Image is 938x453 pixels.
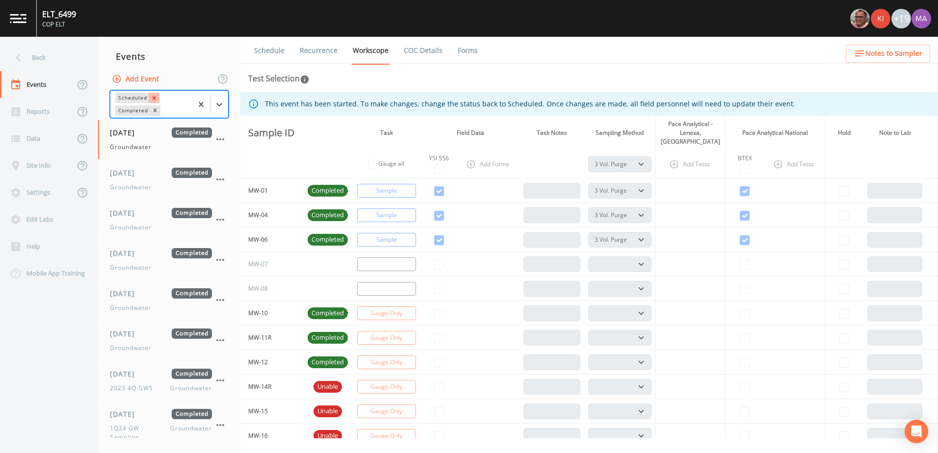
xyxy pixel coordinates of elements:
span: Completed [172,248,212,258]
th: Task [352,116,421,150]
label: Gauge all [378,159,404,168]
th: Pace Analytical - Lenexa, [GEOGRAPHIC_DATA] [655,116,725,150]
a: [DATE]CompletedGroundwater [98,240,240,280]
span: 1Q24 GW Sampling [110,424,170,442]
div: COP ELT [42,20,76,29]
div: ELT_6499 [42,8,76,20]
span: Unable [313,382,342,392]
th: Task Notes [520,116,584,150]
span: 2023 4Q GWS [110,384,159,393]
div: Completed [115,105,150,116]
th: Sampling Method [584,116,655,150]
span: Completed [172,208,212,218]
span: Groundwater [110,223,152,232]
img: e2d790fa78825a4bb76dcb6ab311d44c [850,9,870,28]
span: [DATE] [110,168,142,178]
td: MW-01 [240,178,304,203]
th: Field Data [421,116,520,150]
th: Sample ID [240,116,304,150]
a: Forms [456,37,479,64]
span: Completed [308,333,348,343]
span: Completed [308,210,348,220]
td: MW-15 [240,399,304,424]
span: Groundwater [110,303,152,312]
span: Completed [308,308,348,318]
div: This event has been started. To make changes, change the status back to Scheduled. Once changes a... [265,95,795,113]
td: MW-04 [240,203,304,227]
td: MW-06 [240,227,304,252]
img: 90c1b0c37970a682c16f0c9ace18ad6c [871,9,890,28]
div: YSI 556 [425,154,453,163]
a: Schedule [253,37,286,64]
span: Groundwater [110,263,152,272]
a: [DATE]CompletedGroundwater [98,160,240,200]
span: Completed [308,235,348,245]
span: Completed [172,127,212,138]
div: Test Selection [248,73,310,84]
td: MW-11R [240,326,304,350]
span: Completed [172,409,212,419]
span: [DATE] [110,409,142,419]
span: [DATE] [110,288,142,299]
img: logo [10,14,26,23]
a: [DATE]CompletedGroundwater [98,321,240,361]
span: Groundwater [110,183,152,192]
button: Notes to Sampler [846,45,930,63]
a: [DATE]Completed1Q24 GW SamplingGroundwater [98,401,240,450]
span: Completed [308,186,348,196]
div: Kira Cunniff [870,9,891,28]
span: Completed [308,357,348,367]
td: MW-07 [240,252,304,277]
a: Workscope [351,37,390,65]
span: [DATE] [110,369,142,379]
span: Groundwater [170,424,212,442]
a: [DATE]CompletedGroundwater [98,120,240,160]
span: Completed [172,369,212,379]
div: Scheduled [115,93,149,103]
span: Notes to Sampler [865,48,922,60]
span: Groundwater [170,384,212,393]
a: Recurrence [298,37,339,64]
div: Remove Scheduled [149,93,159,103]
svg: In this section you'll be able to select the analytical test to run, based on the media type, and... [300,75,310,84]
th: Pace Analytical National [725,116,825,150]
div: Remove Completed [150,105,160,116]
div: BTEX [729,154,760,163]
a: [DATE]CompletedGroundwater [98,280,240,321]
button: Add Event [110,70,163,88]
span: Completed [172,168,212,178]
a: [DATE]Completed2023 4Q GWSGroundwater [98,361,240,401]
span: Unable [313,406,342,416]
span: [DATE] [110,127,142,138]
span: [DATE] [110,248,142,258]
span: Unable [313,431,342,441]
td: MW-12 [240,350,304,375]
span: Completed [172,288,212,299]
a: COC Details [402,37,444,64]
span: Groundwater [110,344,152,352]
td: MW-08 [240,277,304,301]
span: Completed [172,328,212,339]
div: +19 [891,9,911,28]
td: MW-16 [240,424,304,448]
div: Events [98,44,240,69]
span: Groundwater [110,143,152,151]
th: Hold [825,116,863,150]
td: MW-14R [240,375,304,399]
th: Note to Lab [863,116,926,150]
div: Open Intercom Messenger [905,420,928,443]
a: [DATE]CompletedGroundwater [98,200,240,240]
td: MW-10 [240,301,304,326]
img: b480c7c87ae38607190708ea72cba8f5 [912,9,931,28]
span: [DATE] [110,328,142,339]
span: [DATE] [110,208,142,218]
div: Mike Franklin [850,9,870,28]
